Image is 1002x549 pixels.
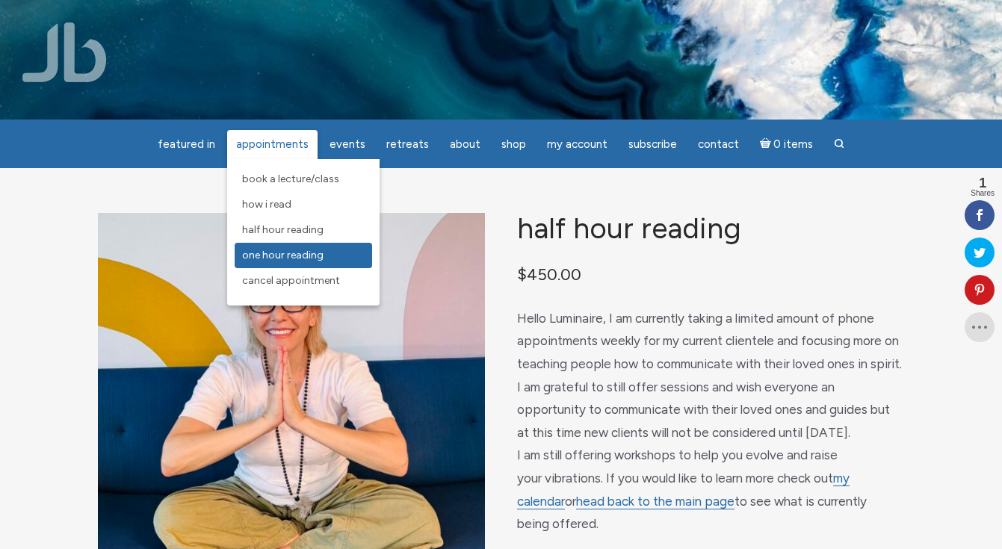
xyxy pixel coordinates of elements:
[377,130,438,159] a: Retreats
[698,137,739,151] span: Contact
[619,130,686,159] a: Subscribe
[971,176,995,190] span: 1
[235,268,372,294] a: Cancel Appointment
[235,217,372,243] a: Half Hour Reading
[517,264,527,284] span: $
[547,137,607,151] span: My Account
[517,471,850,509] a: my calendar
[242,198,291,211] span: How I Read
[22,22,107,82] img: Jamie Butler. The Everyday Medium
[330,137,365,151] span: Events
[751,128,823,159] a: Cart0 items
[236,137,309,151] span: Appointments
[501,137,526,151] span: Shop
[235,243,372,268] a: One Hour Reading
[242,249,324,261] span: One Hour Reading
[517,311,902,531] span: Hello Luminaire, I am currently taking a limited amount of phone appointments weekly for my curre...
[149,130,224,159] a: featured in
[773,139,813,150] span: 0 items
[538,130,616,159] a: My Account
[235,192,372,217] a: How I Read
[971,190,995,197] span: Shares
[158,137,215,151] span: featured in
[386,137,429,151] span: Retreats
[242,274,340,287] span: Cancel Appointment
[242,173,339,185] span: Book a Lecture/Class
[242,223,324,236] span: Half Hour Reading
[235,167,372,192] a: Book a Lecture/Class
[450,137,480,151] span: About
[576,494,735,509] a: head back to the main page
[517,264,581,284] bdi: 450.00
[628,137,677,151] span: Subscribe
[760,137,774,151] i: Cart
[441,130,489,159] a: About
[321,130,374,159] a: Events
[517,213,904,245] h1: Half Hour Reading
[689,130,748,159] a: Contact
[492,130,535,159] a: Shop
[227,130,318,159] a: Appointments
